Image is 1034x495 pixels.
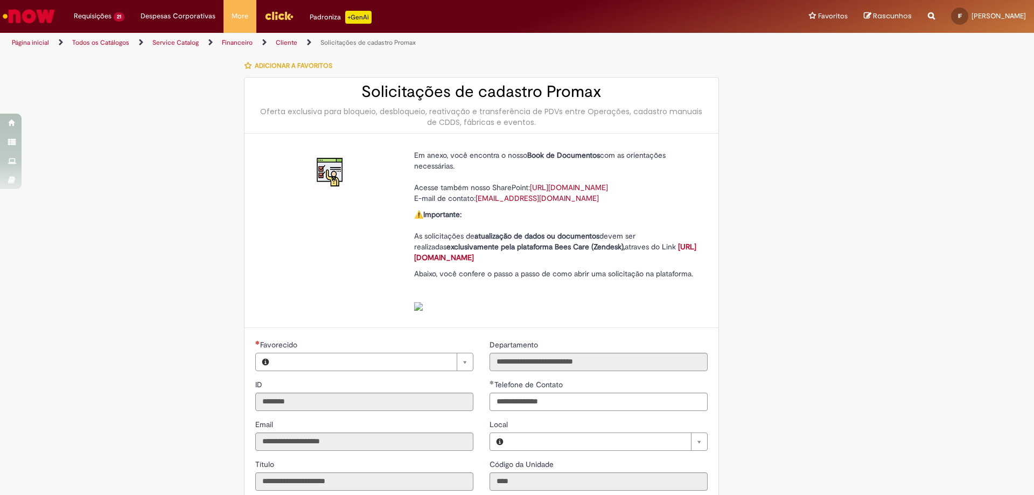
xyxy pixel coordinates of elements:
[494,380,565,389] span: Telefone de Contato
[423,210,462,219] strong: Importante:
[414,209,700,263] p: ⚠️ As solicitações de devem ser realizadas atraves do Link
[222,38,253,47] a: Financeiro
[476,193,599,203] a: [EMAIL_ADDRESS][DOMAIN_NAME]
[345,11,372,24] p: +GenAi
[818,11,848,22] span: Favoritos
[255,393,473,411] input: ID
[864,11,912,22] a: Rascunhos
[255,459,276,469] span: Somente leitura - Título
[256,353,275,371] button: Favorecido, Visualizar este registro
[972,11,1026,20] span: [PERSON_NAME]
[255,419,275,430] label: Somente leitura - Email
[446,242,625,252] strong: exclusivamente pela plataforma Bees Care (Zendesk),
[264,8,294,24] img: click_logo_yellow_360x200.png
[8,33,681,53] ul: Trilhas de página
[1,5,57,27] img: ServiceNow
[490,380,494,385] span: Obrigatório Preenchido
[527,150,600,160] strong: Book de Documentos
[474,231,599,241] strong: atualização de dados ou documentos
[152,38,199,47] a: Service Catalog
[414,268,700,311] p: Abaixo, você confere o passo a passo de como abrir uma solicitação na plataforma.
[490,433,509,450] button: Local, Visualizar este registro
[244,54,338,77] button: Adicionar a Favoritos
[490,472,708,491] input: Código da Unidade
[12,38,49,47] a: Página inicial
[509,433,707,450] a: Limpar campo Local
[141,11,215,22] span: Despesas Corporativas
[255,380,264,389] span: Somente leitura - ID
[255,472,473,491] input: Título
[490,340,540,350] span: Somente leitura - Departamento
[255,61,332,70] span: Adicionar a Favoritos
[255,459,276,470] label: Somente leitura - Título
[490,393,708,411] input: Telefone de Contato
[255,433,473,451] input: Email
[414,150,700,204] p: Em anexo, você encontra o nosso com as orientações necessárias. Acesse também nosso SharePoint: E...
[114,12,124,22] span: 21
[74,11,111,22] span: Requisições
[275,353,473,371] a: Limpar campo Favorecido
[232,11,248,22] span: More
[72,38,129,47] a: Todos os Catálogos
[490,459,556,470] label: Somente leitura - Código da Unidade
[490,420,510,429] span: Local
[313,155,348,190] img: Solicitações de cadastro Promax
[490,459,556,469] span: Somente leitura - Código da Unidade
[414,242,696,262] a: [URL][DOMAIN_NAME]
[490,353,708,371] input: Departamento
[255,83,708,101] h2: Solicitações de cadastro Promax
[255,106,708,128] div: Oferta exclusiva para bloqueio, desbloqueio, reativação e transferência de PDVs entre Operações, ...
[260,340,299,350] span: Necessários - Favorecido
[530,183,608,192] a: [URL][DOMAIN_NAME]
[414,302,423,311] img: sys_attachment.do
[255,379,264,390] label: Somente leitura - ID
[310,11,372,24] div: Padroniza
[873,11,912,21] span: Rascunhos
[490,339,540,350] label: Somente leitura - Departamento
[320,38,416,47] a: Solicitações de cadastro Promax
[255,340,260,345] span: Necessários
[255,420,275,429] span: Somente leitura - Email
[276,38,297,47] a: Cliente
[958,12,962,19] span: IF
